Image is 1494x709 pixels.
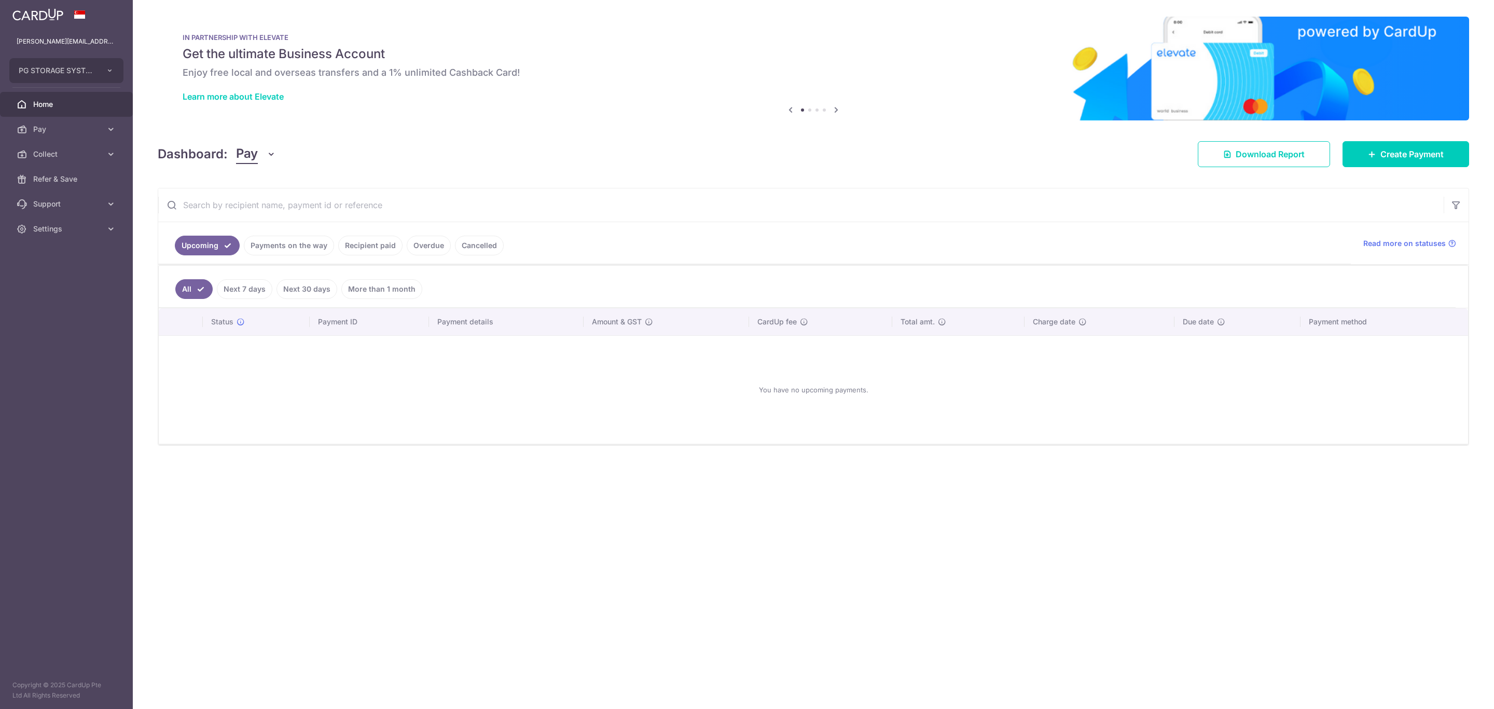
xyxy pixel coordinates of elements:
[33,174,102,184] span: Refer & Save
[310,308,429,335] th: Payment ID
[236,144,258,164] span: Pay
[19,65,95,76] span: PG STORAGE SYSTEMS PTE. LTD.
[33,199,102,209] span: Support
[1343,141,1469,167] a: Create Payment
[455,236,504,255] a: Cancelled
[158,145,228,163] h4: Dashboard:
[211,317,233,327] span: Status
[429,308,584,335] th: Payment details
[1363,238,1446,249] span: Read more on statuses
[236,144,276,164] button: Pay
[592,317,642,327] span: Amount & GST
[183,33,1444,42] p: IN PARTNERSHIP WITH ELEVATE
[407,236,451,255] a: Overdue
[33,224,102,234] span: Settings
[217,279,272,299] a: Next 7 days
[33,99,102,110] span: Home
[1198,141,1330,167] a: Download Report
[1380,148,1444,160] span: Create Payment
[158,17,1469,120] img: Renovation banner
[17,36,116,47] p: [PERSON_NAME][EMAIL_ADDRESS][PERSON_NAME][DOMAIN_NAME]
[1033,317,1075,327] span: Charge date
[338,236,403,255] a: Recipient paid
[9,58,123,83] button: PG STORAGE SYSTEMS PTE. LTD.
[901,317,935,327] span: Total amt.
[183,91,284,102] a: Learn more about Elevate
[12,8,63,21] img: CardUp
[1236,148,1305,160] span: Download Report
[1301,308,1468,335] th: Payment method
[175,236,240,255] a: Upcoming
[158,188,1444,222] input: Search by recipient name, payment id or reference
[183,46,1444,62] h5: Get the ultimate Business Account
[175,279,213,299] a: All
[1363,238,1456,249] a: Read more on statuses
[1183,317,1214,327] span: Due date
[33,124,102,134] span: Pay
[33,149,102,159] span: Collect
[341,279,422,299] a: More than 1 month
[276,279,337,299] a: Next 30 days
[183,66,1444,79] h6: Enjoy free local and overseas transfers and a 1% unlimited Cashback Card!
[171,344,1456,435] div: You have no upcoming payments.
[244,236,334,255] a: Payments on the way
[757,317,797,327] span: CardUp fee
